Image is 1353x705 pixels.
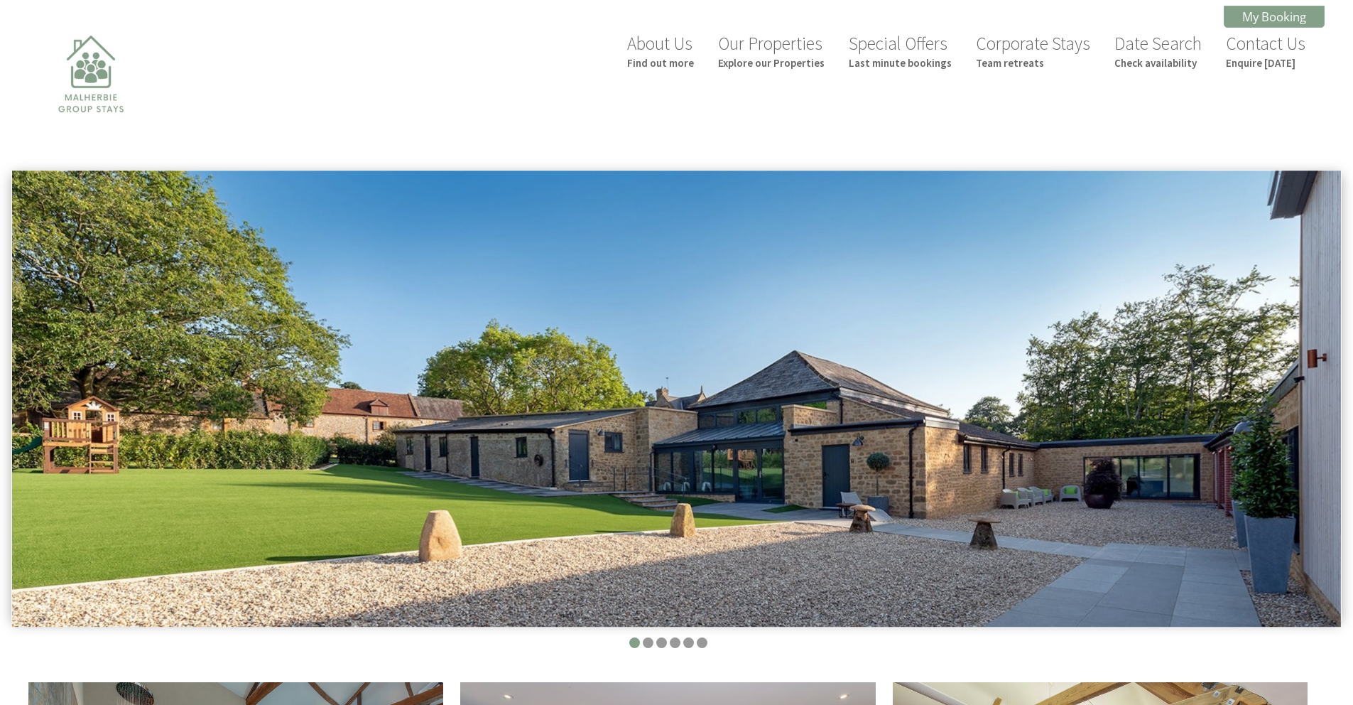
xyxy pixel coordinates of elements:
[718,32,825,70] a: Our PropertiesExplore our Properties
[718,56,825,70] small: Explore our Properties
[1226,56,1305,70] small: Enquire [DATE]
[1114,32,1202,70] a: Date SearchCheck availability
[627,56,694,70] small: Find out more
[627,32,694,70] a: About UsFind out more
[849,56,952,70] small: Last minute bookings
[976,56,1090,70] small: Team retreats
[1224,6,1325,28] a: My Booking
[976,32,1090,70] a: Corporate StaysTeam retreats
[20,26,162,168] img: Malherbie Group Stays
[849,32,952,70] a: Special OffersLast minute bookings
[1114,56,1202,70] small: Check availability
[1226,32,1305,70] a: Contact UsEnquire [DATE]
